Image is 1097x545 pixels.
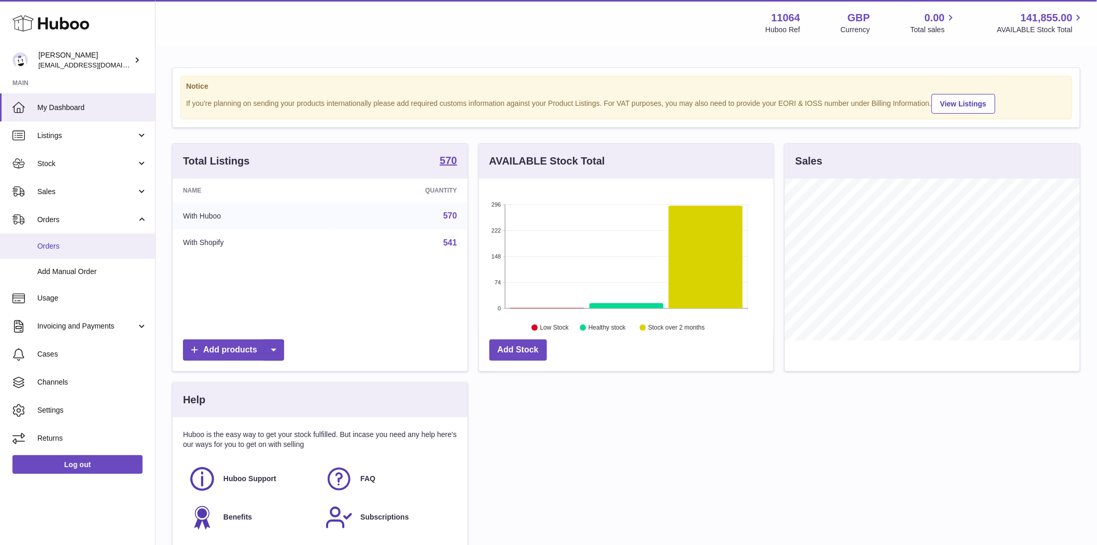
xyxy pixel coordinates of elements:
text: 0 [498,305,501,311]
span: Huboo Support [223,474,276,484]
a: Huboo Support [188,465,315,493]
a: Add Stock [489,339,547,361]
span: Settings [37,405,147,415]
div: [PERSON_NAME] [38,50,132,70]
div: Huboo Ref [766,25,800,35]
a: Add products [183,339,284,361]
span: AVAILABLE Stock Total [997,25,1085,35]
strong: GBP [848,11,870,25]
a: 570 [440,155,457,168]
span: 141,855.00 [1021,11,1073,25]
h3: Total Listings [183,154,250,168]
p: Huboo is the easy way to get your stock fulfilled. But incase you need any help here's our ways f... [183,430,457,449]
strong: 570 [440,155,457,166]
span: Listings [37,131,136,141]
text: Healthy stock [588,324,626,332]
span: My Dashboard [37,103,147,113]
span: Orders [37,241,147,251]
span: Subscriptions [360,512,409,522]
span: Orders [37,215,136,225]
h3: AVAILABLE Stock Total [489,154,605,168]
div: Currency [841,25,870,35]
span: Returns [37,433,147,443]
div: If you're planning on sending your products internationally please add required customs informati... [186,92,1066,114]
span: Total sales [910,25,957,35]
a: 141,855.00 AVAILABLE Stock Total [997,11,1085,35]
text: 222 [491,227,501,234]
text: 148 [491,253,501,260]
span: Benefits [223,512,252,522]
a: Log out [12,455,143,474]
span: [EMAIL_ADDRESS][DOMAIN_NAME] [38,61,152,69]
span: Sales [37,187,136,197]
td: With Shopify [173,229,332,256]
a: Subscriptions [325,503,452,532]
span: Stock [37,159,136,169]
text: 296 [491,201,501,208]
span: Add Manual Order [37,267,147,277]
a: FAQ [325,465,452,493]
span: FAQ [360,474,375,484]
span: Cases [37,349,147,359]
span: Invoicing and Payments [37,321,136,331]
img: internalAdmin-11064@internal.huboo.com [12,52,28,68]
a: 541 [443,238,457,247]
a: Benefits [188,503,315,532]
a: 0.00 Total sales [910,11,957,35]
th: Quantity [332,179,468,202]
span: Channels [37,377,147,387]
span: 0.00 [925,11,945,25]
strong: Notice [186,81,1066,91]
text: Stock over 2 months [648,324,705,332]
span: Usage [37,293,147,303]
a: View Listings [932,94,995,114]
h3: Sales [795,154,822,168]
h3: Help [183,393,205,407]
a: 570 [443,211,457,220]
th: Name [173,179,332,202]
text: Low Stock [540,324,569,332]
td: With Huboo [173,202,332,229]
text: 74 [495,279,501,285]
strong: 11064 [771,11,800,25]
